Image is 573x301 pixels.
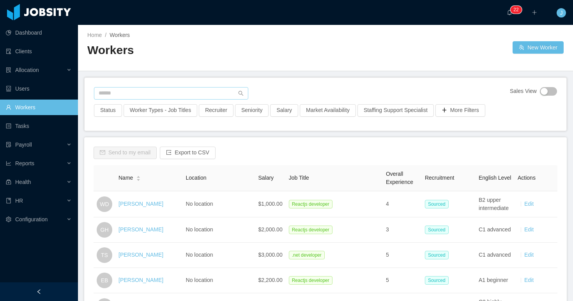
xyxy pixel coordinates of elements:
[289,276,332,285] span: Reactjs developer
[6,118,72,134] a: icon: profileTasks
[510,6,522,14] sup: 22
[118,277,163,283] a: [PERSON_NAME]
[425,276,449,285] span: Sourced
[183,217,255,243] td: No location
[524,277,534,283] a: Edit
[289,175,309,181] span: Job Title
[476,191,515,217] td: B2 upper intermediate
[476,243,515,268] td: C1 advanced
[425,226,449,234] span: Sourced
[300,104,356,117] button: Market Availability
[258,277,282,283] span: $2,200.00
[383,268,422,293] td: 5
[15,179,31,185] span: Health
[87,32,102,38] a: Home
[15,142,32,148] span: Payroll
[101,247,108,263] span: TS
[476,217,515,243] td: C1 advanced
[435,104,485,117] button: icon: plusMore Filters
[105,32,106,38] span: /
[507,10,512,15] i: icon: bell
[476,268,515,293] td: A1 beginner
[101,273,108,288] span: EB
[524,226,534,233] a: Edit
[118,252,163,258] a: [PERSON_NAME]
[383,191,422,217] td: 4
[186,175,207,181] span: Location
[183,268,255,293] td: No location
[258,226,282,233] span: $2,000.00
[238,91,244,96] i: icon: search
[258,201,282,207] span: $1,000.00
[110,32,130,38] span: Workers
[425,175,454,181] span: Recruitment
[118,201,163,207] a: [PERSON_NAME]
[524,252,534,258] a: Edit
[289,226,332,234] span: Reactjs developer
[15,198,23,204] span: HR
[386,171,413,185] span: Overall Experience
[118,174,133,182] span: Name
[289,200,332,208] span: Reactjs developer
[160,147,216,159] button: icon: exportExport to CSV
[6,25,72,40] a: icon: pie-chartDashboard
[6,81,72,96] a: icon: robotUsers
[6,161,11,166] i: icon: line-chart
[425,200,449,208] span: Sourced
[357,104,434,117] button: Staffing Support Specialist
[124,104,197,117] button: Worker Types - Job Titles
[513,6,516,14] p: 2
[479,175,511,181] span: English Level
[136,175,141,180] div: Sort
[532,10,537,15] i: icon: plus
[183,243,255,268] td: No location
[524,201,534,207] a: Edit
[289,251,325,259] span: .net developer
[6,179,11,185] i: icon: medicine-box
[6,217,11,222] i: icon: setting
[516,6,519,14] p: 2
[87,42,325,58] h2: Workers
[560,8,563,17] span: J
[383,217,422,243] td: 3
[136,178,141,180] i: icon: caret-down
[383,243,422,268] td: 5
[15,216,48,222] span: Configuration
[518,175,536,181] span: Actions
[6,67,11,73] i: icon: solution
[6,198,11,203] i: icon: book
[425,251,449,259] span: Sourced
[6,142,11,147] i: icon: file-protect
[136,175,141,177] i: icon: caret-up
[183,191,255,217] td: No location
[510,87,537,96] span: Sales View
[270,104,298,117] button: Salary
[101,222,109,238] span: GH
[513,41,564,54] button: icon: usergroup-addNew Worker
[258,175,274,181] span: Salary
[15,160,34,166] span: Reports
[6,44,72,59] a: icon: auditClients
[258,252,282,258] span: $3,000.00
[6,100,72,115] a: icon: userWorkers
[199,104,233,117] button: Recruiter
[15,67,39,73] span: Allocation
[100,196,109,212] span: WD
[118,226,163,233] a: [PERSON_NAME]
[235,104,269,117] button: Seniority
[94,104,122,117] button: Status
